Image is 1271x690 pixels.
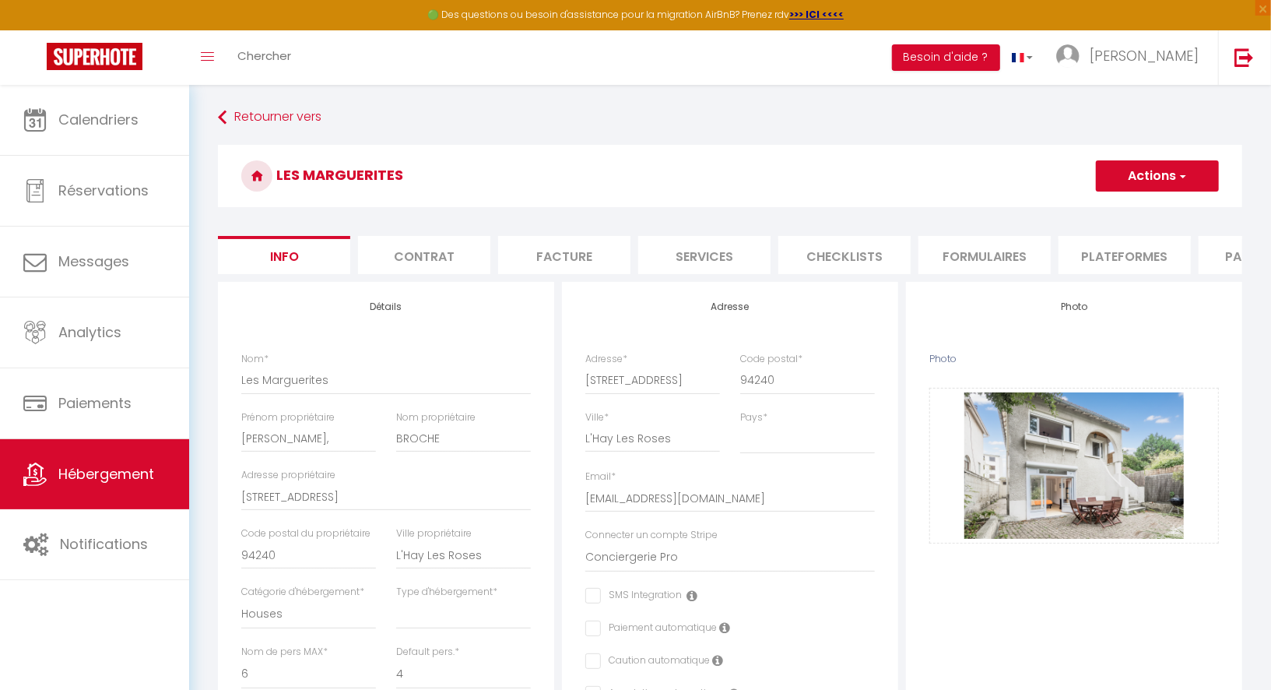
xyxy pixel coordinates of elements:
[396,585,497,600] label: Type d'hébergement
[1234,48,1254,67] img: logout
[241,645,328,660] label: Nom de pers MAX
[218,236,350,274] li: Info
[358,236,490,274] li: Contrat
[58,252,129,271] span: Messages
[892,44,1000,71] button: Besoin d'aide ?
[778,236,911,274] li: Checklists
[789,8,844,21] a: >>> ICI <<<<
[1045,30,1218,85] a: ... [PERSON_NAME]
[601,621,717,638] label: Paiement automatique
[241,410,335,425] label: Prénom propriétaire
[241,468,335,483] label: Adresse propriétaire
[226,30,303,85] a: Chercher
[1096,160,1219,192] button: Actions
[60,534,148,554] span: Notifications
[241,526,370,541] label: Code postal du propriétaire
[396,645,459,660] label: Default pers.
[218,145,1242,207] h3: Les Marguerites
[1090,46,1199,65] span: [PERSON_NAME]
[585,470,616,484] label: Email
[918,236,1051,274] li: Formulaires
[585,528,718,543] label: Connecter un compte Stripe
[396,526,472,541] label: Ville propriétaire
[396,410,476,425] label: Nom propriétaire
[58,322,121,342] span: Analytics
[929,352,957,367] label: Photo
[498,236,630,274] li: Facture
[740,410,767,425] label: Pays
[58,110,139,129] span: Calendriers
[585,352,627,367] label: Adresse
[241,301,531,312] h4: Détails
[241,352,269,367] label: Nom
[638,236,771,274] li: Services
[601,653,710,671] label: Caution automatique
[237,48,291,64] span: Chercher
[740,352,802,367] label: Code postal
[241,585,364,600] label: Catégorie d'hébergement
[58,181,149,200] span: Réservations
[218,104,1242,132] a: Retourner vers
[58,464,154,484] span: Hébergement
[47,43,142,70] img: Super Booking
[1056,44,1080,68] img: ...
[585,301,875,312] h4: Adresse
[585,410,609,425] label: Ville
[1059,236,1191,274] li: Plateformes
[929,301,1219,312] h4: Photo
[58,393,132,413] span: Paiements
